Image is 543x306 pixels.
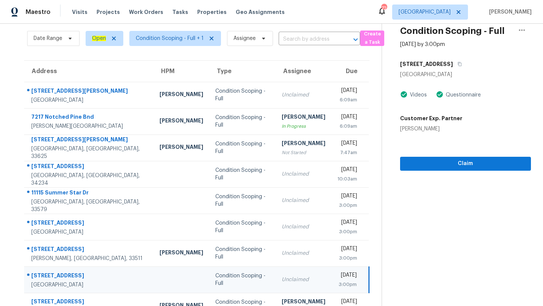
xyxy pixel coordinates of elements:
[215,272,270,287] div: Condition Scoping - Full
[31,281,147,289] div: [GEOGRAPHIC_DATA]
[282,249,325,257] div: Unclaimed
[406,159,525,168] span: Claim
[26,8,51,16] span: Maestro
[282,149,325,156] div: Not Started
[31,219,147,228] div: [STREET_ADDRESS]
[236,8,285,16] span: Geo Assignments
[337,175,357,183] div: 10:03am
[160,249,203,258] div: [PERSON_NAME]
[31,145,147,160] div: [GEOGRAPHIC_DATA], [GEOGRAPHIC_DATA], 33625
[443,91,481,99] div: Questionnaire
[31,113,147,122] div: 7217 Notched Pine Bnd
[360,31,384,46] button: Create a Task
[400,157,531,171] button: Claim
[160,117,203,126] div: [PERSON_NAME]
[400,60,453,68] h5: [STREET_ADDRESS]
[282,276,325,283] div: Unclaimed
[337,113,357,122] div: [DATE]
[408,91,427,99] div: Videos
[282,139,325,149] div: [PERSON_NAME]
[337,87,357,96] div: [DATE]
[31,255,147,262] div: [PERSON_NAME], [GEOGRAPHIC_DATA], 33511
[276,61,331,82] th: Assignee
[31,162,147,172] div: [STREET_ADDRESS]
[136,35,204,42] span: Condition Scoping - Full + 1
[209,61,276,82] th: Type
[153,61,209,82] th: HPM
[215,87,270,103] div: Condition Scoping - Full
[337,192,357,202] div: [DATE]
[282,113,325,122] div: [PERSON_NAME]
[215,140,270,155] div: Condition Scoping - Full
[282,122,325,130] div: In Progress
[215,167,270,182] div: Condition Scoping - Full
[160,90,203,100] div: [PERSON_NAME]
[400,71,531,78] div: [GEOGRAPHIC_DATA]
[400,115,462,122] h5: Customer Exp. Partner
[337,245,357,254] div: [DATE]
[24,61,153,82] th: Address
[31,245,147,255] div: [STREET_ADDRESS]
[172,9,188,15] span: Tasks
[31,122,147,130] div: [PERSON_NAME][GEOGRAPHIC_DATA]
[31,272,147,281] div: [STREET_ADDRESS]
[337,166,357,175] div: [DATE]
[364,30,380,47] span: Create a Task
[31,228,147,236] div: [GEOGRAPHIC_DATA]
[400,27,505,35] h2: Condition Scoping - Full
[337,271,357,281] div: [DATE]
[215,246,270,261] div: Condition Scoping - Full
[337,254,357,262] div: 3:00pm
[197,8,227,16] span: Properties
[160,143,203,153] div: [PERSON_NAME]
[215,219,270,234] div: Condition Scoping - Full
[31,198,147,213] div: [GEOGRAPHIC_DATA], [GEOGRAPHIC_DATA], 33579
[31,87,147,96] div: [STREET_ADDRESS][PERSON_NAME]
[486,8,532,16] span: [PERSON_NAME]
[282,197,325,204] div: Unclaimed
[34,35,62,42] span: Date Range
[337,149,357,156] div: 7:47am
[331,61,369,82] th: Due
[400,41,445,48] div: [DATE] by 3:00pm
[233,35,256,42] span: Assignee
[31,189,147,198] div: 11115 Summer Star Dr
[436,90,443,98] img: Artifact Present Icon
[337,219,357,228] div: [DATE]
[282,223,325,231] div: Unclaimed
[337,139,357,149] div: [DATE]
[399,8,451,16] span: [GEOGRAPHIC_DATA]
[337,202,357,209] div: 3:00pm
[282,91,325,99] div: Unclaimed
[92,36,106,41] ah_el_jm_1744035306855: Open
[31,172,147,187] div: [GEOGRAPHIC_DATA], [GEOGRAPHIC_DATA], 34234
[337,122,357,130] div: 6:09am
[337,281,357,288] div: 3:00pm
[215,114,270,129] div: Condition Scoping - Full
[337,96,357,104] div: 6:09am
[279,34,339,45] input: Search by address
[97,8,120,16] span: Projects
[215,193,270,208] div: Condition Scoping - Full
[381,5,387,12] div: 72
[400,125,462,133] div: [PERSON_NAME]
[129,8,163,16] span: Work Orders
[453,57,463,71] button: Copy Address
[31,136,147,145] div: [STREET_ADDRESS][PERSON_NAME]
[400,90,408,98] img: Artifact Present Icon
[350,34,361,45] button: Open
[31,96,147,104] div: [GEOGRAPHIC_DATA]
[282,170,325,178] div: Unclaimed
[337,228,357,236] div: 3:00pm
[72,8,87,16] span: Visits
